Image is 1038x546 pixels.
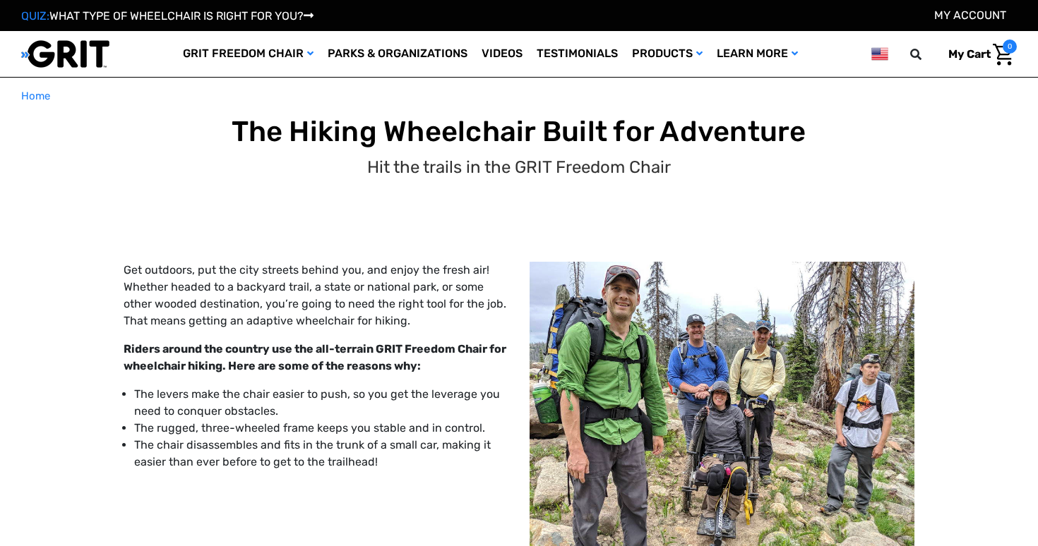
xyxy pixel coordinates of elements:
strong: Riders around the country use the all-terrain GRIT Freedom Chair for wheelchair hiking. Here are ... [124,342,506,372]
img: Cart [993,44,1013,66]
img: GRIT All-Terrain Wheelchair and Mobility Equipment [21,40,109,68]
a: Parks & Organizations [321,31,475,77]
a: Learn More [710,31,805,77]
li: The rugged, three-wheeled frame keeps you stable and in control. [134,420,508,437]
nav: Breadcrumb [21,88,1017,104]
img: us.png [871,45,888,63]
li: The chair disassembles and fits in the trunk of a small car, making it easier than ever before to... [134,437,508,471]
span: My Cart [948,47,991,61]
li: The levers make the chair easier to push, so you get the leverage you need to conquer obstacles. [134,386,508,420]
h1: The Hiking Wheelchair Built for Adventure [24,115,1015,149]
span: 0 [1003,40,1017,54]
span: QUIZ: [21,9,49,23]
a: Home [21,88,50,104]
a: Account [934,8,1006,22]
a: Videos [475,31,530,77]
a: QUIZ:WHAT TYPE OF WHEELCHAIR IS RIGHT FOR YOU? [21,9,314,23]
input: Search [917,40,938,69]
a: Products [625,31,710,77]
span: Home [21,90,50,102]
a: Cart with 0 items [938,40,1017,69]
p: Hit the trails in the GRIT Freedom Chair [367,154,671,180]
p: Get outdoors, put the city streets behind you, and enjoy the fresh air! Whether headed to a backy... [124,262,508,329]
a: GRIT Freedom Chair [176,31,321,77]
a: Testimonials [530,31,625,77]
